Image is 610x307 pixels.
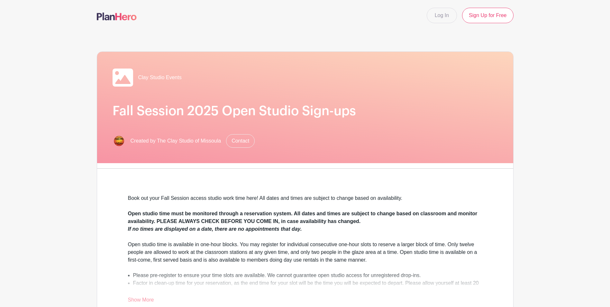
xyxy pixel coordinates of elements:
span: Created by The Clay Studio of Missoula [131,137,221,145]
a: Show More [128,297,154,305]
img: New%20Sticker.png [113,135,125,147]
li: Factor in clean-up time for your reservation, as the end time for your slot will be the time you ... [133,279,482,295]
a: Sign Up for Free [462,8,513,23]
em: If no times are displayed on a date, there are no appointments that day. [128,226,302,232]
a: Log In [427,8,457,23]
h1: Fall Session 2025 Open Studio Sign-ups [113,103,498,119]
img: logo-507f7623f17ff9eddc593b1ce0a138ce2505c220e1c5a4e2b4648c50719b7d32.svg [97,13,137,20]
div: Book out your Fall Session access studio work time here! All dates and times are subject to chang... [128,194,482,210]
strong: Open studio time must be monitored through a reservation system. All dates and times are subject ... [128,211,478,224]
div: Open studio time is available in one-hour blocks. You may register for individual consecutive one... [128,241,482,264]
span: Clay Studio Events [138,74,182,81]
li: Please pre-register to ensure your time slots are available. We cannot guarantee open studio acce... [133,272,482,279]
a: Contact [226,134,255,148]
